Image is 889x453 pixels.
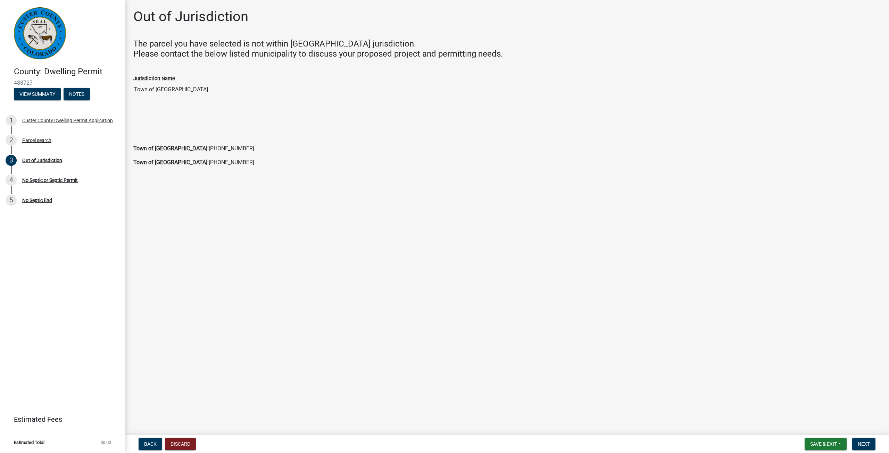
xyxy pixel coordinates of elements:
[6,412,114,426] a: Estimated Fees
[22,198,52,203] div: No Septic End
[133,39,881,59] h4: The parcel you have selected is not within [GEOGRAPHIC_DATA] jurisdiction. Please contact the bel...
[22,178,78,183] div: No Septic or Septic Permit
[14,88,61,100] button: View Summary
[14,7,66,59] img: Custer County, Colorado
[22,118,113,123] div: Custer County Dwelling Permit Application
[165,438,196,450] button: Discard
[858,441,870,447] span: Next
[64,92,90,97] wm-modal-confirm: Notes
[22,138,51,143] div: Parcel search
[139,438,162,450] button: Back
[133,76,175,81] label: Jurisdiction Name
[6,115,17,126] div: 1
[144,441,157,447] span: Back
[133,158,881,167] p: [PHONE_NUMBER]
[133,8,248,25] h1: Out of Jurisdiction
[6,175,17,186] div: 4
[14,440,44,445] span: Estimated Total
[133,144,881,153] p: [PHONE_NUMBER]
[14,92,61,97] wm-modal-confirm: Summary
[6,135,17,146] div: 2
[6,155,17,166] div: 3
[14,67,119,77] h4: County: Dwelling Permit
[6,195,17,206] div: 5
[810,441,837,447] span: Save & Exit
[22,158,62,163] div: Out of Jurisdiction
[14,79,111,86] span: 488727
[64,88,90,100] button: Notes
[133,159,209,166] strong: Town of [GEOGRAPHIC_DATA]:
[133,145,209,152] strong: Town of [GEOGRAPHIC_DATA]:
[805,438,847,450] button: Save & Exit
[852,438,875,450] button: Next
[100,440,111,445] span: $0.00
